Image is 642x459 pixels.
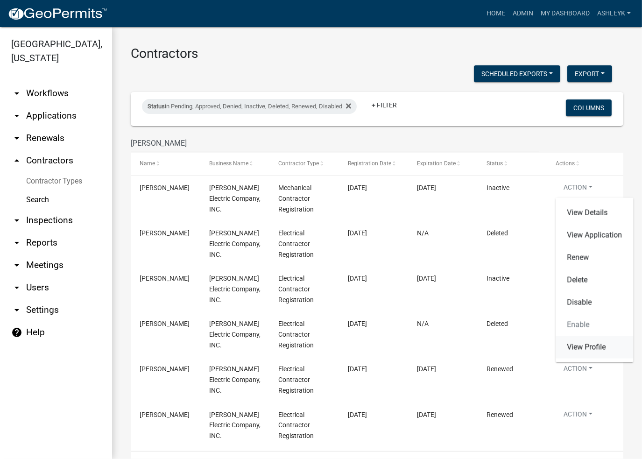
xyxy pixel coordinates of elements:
[140,275,190,282] span: Charles Anderson
[140,184,190,191] span: Charles Anderson
[348,229,367,237] span: 10/29/2024
[11,155,22,166] i: arrow_drop_up
[348,275,367,282] span: 10/24/2024
[209,365,261,394] span: Meade Electric Company, INC.
[556,364,600,377] button: Action
[556,410,600,423] button: Action
[209,229,261,258] span: Meade Electric Company, INC.
[269,153,339,175] datatable-header-cell: Contractor Type
[131,134,539,153] input: Search for contractors
[11,88,22,99] i: arrow_drop_down
[417,184,436,191] span: 11/27/2025
[209,320,261,349] span: Meade Electric Company, INC.
[11,282,22,293] i: arrow_drop_down
[11,304,22,316] i: arrow_drop_down
[148,103,165,110] span: Status
[487,229,508,237] span: Deleted
[200,153,270,175] datatable-header-cell: Business Name
[278,229,314,258] span: Electrical Contractor Registration
[556,183,600,196] button: Action
[140,160,155,167] span: Name
[131,46,623,62] h3: Contractors
[567,65,612,82] button: Export
[364,97,404,113] a: + Filter
[278,275,314,304] span: Electrical Contractor Registration
[11,133,22,144] i: arrow_drop_down
[556,291,633,314] a: Disable
[556,202,633,224] a: View Details
[417,365,436,373] span: 11/27/2023
[348,160,391,167] span: Registration Date
[140,229,190,237] span: Charles Anderson
[278,365,314,394] span: Electrical Contractor Registration
[474,65,560,82] button: Scheduled Exports
[417,275,436,282] span: 11/27/2025
[11,327,22,338] i: help
[417,320,429,327] span: N/A
[140,411,190,418] span: Charles Anderson
[556,336,633,359] a: View Profile
[487,365,513,373] span: Renewed
[131,153,200,175] datatable-header-cell: Name
[348,184,367,191] span: 02/24/2025
[487,160,503,167] span: Status
[487,411,513,418] span: Renewed
[278,411,314,440] span: Electrical Contractor Registration
[537,5,593,22] a: My Dashboard
[348,320,367,327] span: 01/25/2024
[142,99,357,114] div: in Pending, Approved, Denied, Inactive, Deleted, Renewed, Disabled
[556,198,633,362] div: Action
[556,247,633,269] a: Renew
[140,320,190,327] span: Charles Anderson
[547,153,616,175] datatable-header-cell: Actions
[140,365,190,373] span: Charles Anderson
[556,224,633,247] a: View Application
[209,275,261,304] span: Meade Electric Company, INC.
[11,215,22,226] i: arrow_drop_down
[209,160,248,167] span: Business Name
[509,5,537,22] a: Admin
[593,5,635,22] a: AshleyK
[278,160,319,167] span: Contractor Type
[487,275,509,282] span: Inactive
[417,229,429,237] span: N/A
[417,160,456,167] span: Expiration Date
[11,260,22,271] i: arrow_drop_down
[487,320,508,327] span: Deleted
[483,5,509,22] a: Home
[556,160,575,167] span: Actions
[348,365,367,373] span: 11/01/2022
[209,411,261,440] span: Meade Electric Company, INC.
[417,411,436,418] span: 11/27/2021
[408,153,478,175] datatable-header-cell: Expiration Date
[348,411,367,418] span: 12/08/2020
[278,320,314,349] span: Electrical Contractor Registration
[11,110,22,121] i: arrow_drop_down
[478,153,547,175] datatable-header-cell: Status
[487,184,509,191] span: Inactive
[566,99,612,116] button: Columns
[339,153,409,175] datatable-header-cell: Registration Date
[556,269,633,291] a: Delete
[11,237,22,248] i: arrow_drop_down
[209,184,261,213] span: Meade Electric Company, INC.
[278,184,314,213] span: Mechanical Contractor Registration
